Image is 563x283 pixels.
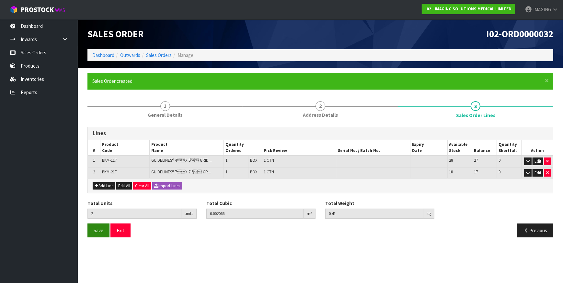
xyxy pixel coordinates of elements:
span: 3 [471,101,480,111]
small: WMS [55,7,65,13]
label: Total Weight [325,200,354,207]
th: Serial No. / Batch No. [336,140,410,156]
span: 28 [449,158,453,163]
span: BOX [250,158,258,163]
span: 1 [225,169,227,175]
strong: I02 - IMAGING SOLUTIONS MEDICAL LIMITED [425,6,511,12]
div: units [181,209,197,219]
input: Total Cubic [206,209,304,219]
th: # [88,140,100,156]
input: Total Weight [325,209,423,219]
span: 1 CTN [264,169,274,175]
span: Address Details [303,112,338,118]
span: 0 [499,158,500,163]
span: 17 [474,169,478,175]
span: 18 [449,169,453,175]
div: kg [423,209,434,219]
span: Sales Order created [92,78,132,84]
th: Balance [472,140,497,156]
span: BKM-217 [102,169,117,175]
span: General Details [148,112,182,118]
span: ProStock [21,5,54,14]
button: Edit All [116,182,132,190]
th: Available Stock [447,140,472,156]
button: Previous [517,223,553,237]
span: 1 [93,158,95,163]
span: 27 [474,158,478,163]
button: Add Line [93,182,115,190]
span: × [545,76,549,85]
span: 1 [160,101,170,111]
button: Edit [533,158,543,165]
span: 2 [93,169,95,175]
div: m³ [304,209,316,219]
th: Product Code [100,140,150,156]
span: Manage [178,52,193,58]
span: GUIDELINES® 7X 7.5 GR... [151,169,211,175]
h3: Lines [93,130,548,136]
a: Sales Orders [146,52,172,58]
span: Save [94,227,103,234]
span: 2 [316,101,325,111]
a: Outwards [120,52,140,58]
label: Total Units [87,200,112,207]
span: BKM-117 [102,158,117,163]
span: BOX [250,169,258,175]
span: IMAGING [533,6,551,13]
th: Expiry Date [410,140,447,156]
th: Action [522,140,553,156]
label: Total Cubic [206,200,232,207]
th: Pick Review [262,140,336,156]
button: Import Lines [152,182,182,190]
button: Edit [533,169,543,177]
span: Sales Order Lines [87,122,553,242]
img: cube-alt.png [10,5,18,14]
th: Quantity Shortfall [497,140,522,156]
input: Total Units [87,209,181,219]
span: GUIDELINES® 4X 5 GRID... [151,158,212,163]
span: 0 [499,169,500,175]
span: Sales Order [87,28,144,40]
span: Sales Order Lines [456,112,495,119]
button: Save [87,223,109,237]
button: Exit [110,223,131,237]
a: Dashboard [92,52,114,58]
span: I02-ORD0000032 [486,28,553,40]
button: Clear All [133,182,151,190]
th: Quantity Ordered [224,140,262,156]
span: 1 CTN [264,158,274,163]
span: 1 [225,158,227,163]
th: Product Name [150,140,224,156]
